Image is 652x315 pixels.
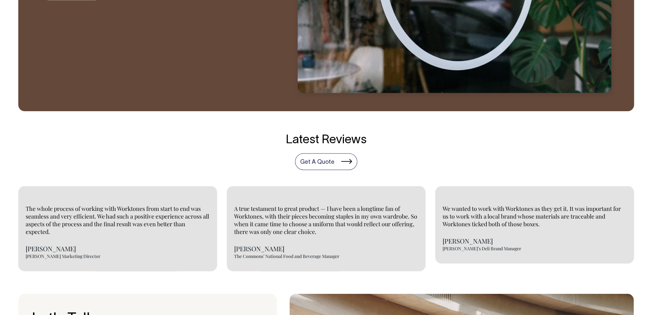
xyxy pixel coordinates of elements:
[18,134,634,147] h4: Latest Reviews
[234,205,418,236] p: A true testament to great product — I have been a longtime fan of Worktones, with their pieces be...
[26,205,210,236] p: The whole process of working with Worktones from start to end was seamless and very efficient. We...
[295,153,357,170] a: Get A Quote
[443,246,627,251] p: [PERSON_NAME]’s Deli Brand Manager
[234,254,418,259] p: The Commons’ National Food and Beverage Manager
[443,205,627,228] p: We wanted to work with Worktones as they get it. It was important for us to work with a local bra...
[234,245,418,252] p: [PERSON_NAME]
[26,245,210,252] p: [PERSON_NAME]
[443,237,627,245] p: [PERSON_NAME]
[26,254,210,259] p: [PERSON_NAME] Marketing Director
